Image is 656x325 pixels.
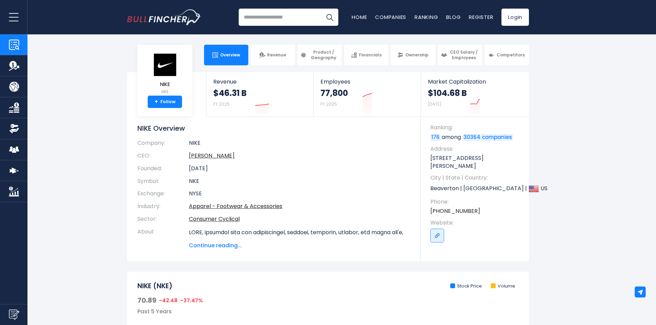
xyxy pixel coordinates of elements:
[213,78,306,85] span: Revenue
[320,88,348,98] strong: 77,800
[430,134,441,141] a: 176
[189,215,240,223] a: Consumer Cyclical
[206,72,313,117] a: Revenue $46.31 B FY 2025
[308,50,339,60] span: Product / Geography
[137,175,189,188] th: Symbol:
[137,282,172,291] h2: NIKE (NKE)
[137,124,410,133] h1: NIKE Overview
[213,88,247,98] strong: $46.31 B
[137,296,156,305] span: 70.89
[189,152,235,160] a: ceo
[180,297,203,304] span: -37.47%
[314,72,420,117] a: Employees 77,800 FY 2025
[267,52,286,58] span: Revenue
[204,45,248,65] a: Overview
[137,162,189,175] th: Founded:
[189,140,410,150] td: NIKE
[127,9,201,25] img: Bullfincher logo
[491,283,515,289] li: Volume
[430,207,480,215] a: [PHONE_NUMBER]
[430,133,522,141] p: among
[430,124,522,131] span: Ranking:
[501,9,529,26] a: Login
[430,145,522,153] span: Address:
[438,45,482,65] a: CEO Salary / Employees
[463,134,513,141] a: 30364 companies
[359,52,382,58] span: Financials
[153,82,177,87] span: NIKE
[189,202,282,210] a: Apparel - Footwear & Accessories
[405,52,429,58] span: Ownership
[137,187,189,200] th: Exchange:
[428,88,467,98] strong: $104.68 B
[430,229,444,242] a: Go to link
[155,99,158,105] strong: +
[352,13,367,21] a: Home
[320,78,414,85] span: Employees
[137,226,189,250] th: About
[344,45,388,65] a: Financials
[137,150,189,162] th: CEO:
[137,307,172,315] span: Past 5 Years
[189,175,410,188] td: NKE
[127,9,201,25] a: Go to homepage
[428,101,441,107] small: [DATE]
[391,45,435,65] a: Ownership
[189,241,410,250] span: Continue reading...
[297,45,342,65] a: Product / Geography
[430,184,522,194] p: Beaverton | [GEOGRAPHIC_DATA] | US
[450,283,482,289] li: Stock Price
[449,50,479,60] span: CEO Salary / Employees
[153,89,177,95] small: NKE
[152,53,177,96] a: NIKE NKE
[375,13,406,21] a: Companies
[189,162,410,175] td: [DATE]
[189,187,410,200] td: NYSE
[137,140,189,150] th: Company:
[430,198,522,206] span: Phone:
[213,101,230,107] small: FY 2025
[446,13,461,21] a: Blog
[137,200,189,213] th: Industry:
[497,52,525,58] span: Competitors
[469,13,493,21] a: Register
[421,72,528,117] a: Market Capitalization $104.68 B [DATE]
[251,45,295,65] a: Revenue
[220,52,240,58] span: Overview
[415,13,438,21] a: Ranking
[9,123,19,134] img: Ownership
[321,9,338,26] button: Search
[430,219,522,227] span: Website:
[428,78,521,85] span: Market Capitalization
[159,297,178,304] span: -42.48
[430,174,522,182] span: City | State | Country:
[148,96,182,108] a: +Follow
[137,213,189,226] th: Sector:
[485,45,529,65] a: Competitors
[320,101,337,107] small: FY 2025
[430,154,522,170] p: [STREET_ADDRESS][PERSON_NAME]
